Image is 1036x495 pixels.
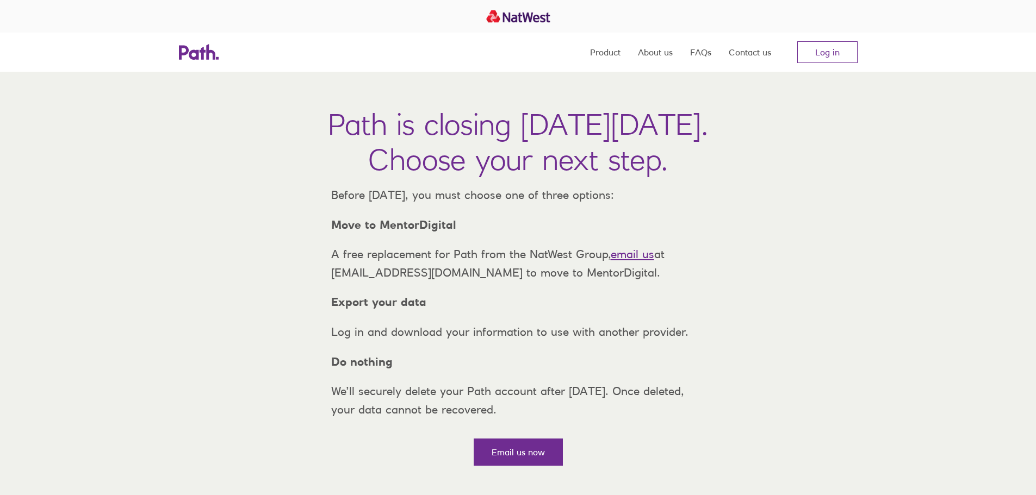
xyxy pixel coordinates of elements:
[328,106,708,177] h1: Path is closing [DATE][DATE]. Choose your next step.
[797,41,858,63] a: Log in
[331,218,456,231] strong: Move to MentorDigital
[322,382,714,418] p: We’ll securely delete your Path account after [DATE]. Once deleted, your data cannot be recovered.
[729,33,771,72] a: Contact us
[322,323,714,341] p: Log in and download your information to use with another provider.
[322,186,714,204] p: Before [DATE], you must choose one of three options:
[638,33,673,72] a: About us
[611,247,654,261] a: email us
[474,438,563,466] a: Email us now
[322,245,714,281] p: A free replacement for Path from the NatWest Group, at [EMAIL_ADDRESS][DOMAIN_NAME] to move to Me...
[331,355,393,368] strong: Do nothing
[331,295,426,309] strong: Export your data
[690,33,711,72] a: FAQs
[590,33,621,72] a: Product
